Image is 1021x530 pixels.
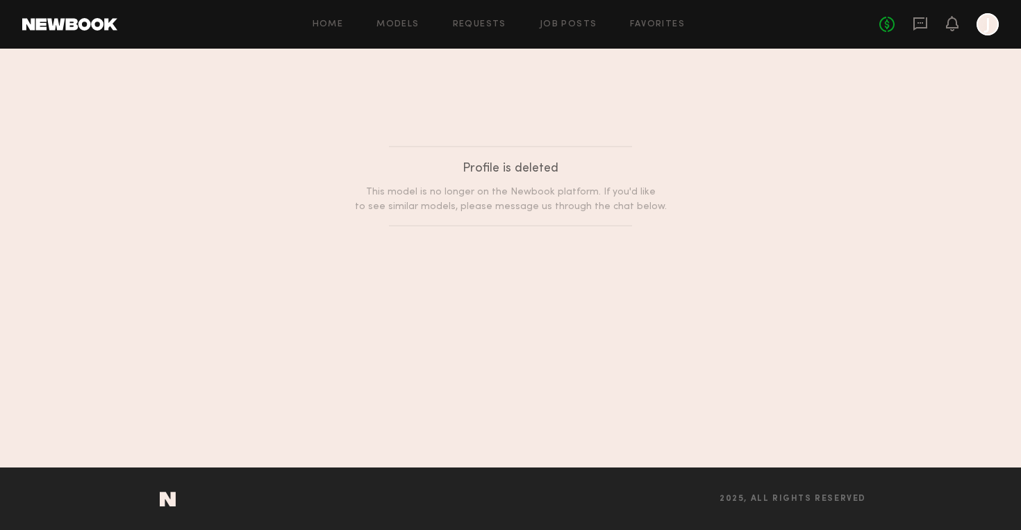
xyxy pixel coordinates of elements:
[354,185,667,214] p: This model is no longer on the Newbook platform. If you'd like to see similar models, please mess...
[453,20,506,29] a: Requests
[720,495,866,504] span: 2025, all rights reserved
[630,20,685,29] a: Favorites
[376,20,419,29] a: Models
[354,158,667,179] div: Profile is deleted
[977,13,999,35] a: J
[313,20,344,29] a: Home
[540,20,597,29] a: Job Posts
